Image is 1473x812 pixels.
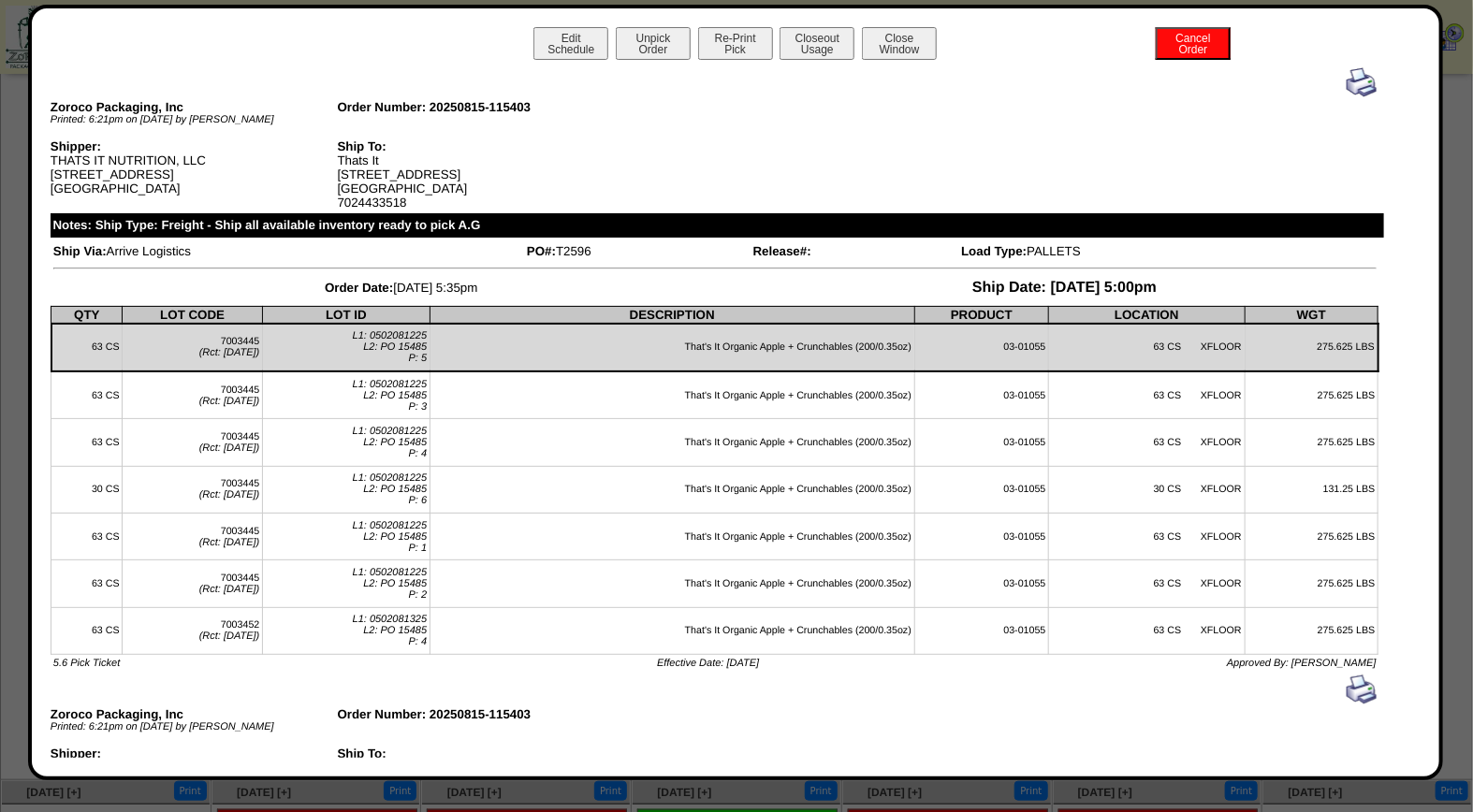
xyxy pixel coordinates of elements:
td: 63 CS XFLOOR [1049,419,1245,466]
span: (Rct: [DATE]) [199,537,260,548]
td: 275.625 LBS [1245,607,1378,654]
div: Notes: Ship Type: Freight - Ship all available inventory ready to pick A.G [51,213,1384,238]
td: T2596 [526,243,751,259]
td: 03-01055 [914,607,1049,654]
td: 7003445 [123,371,263,419]
td: 63 CS XFLOOR [1049,607,1245,654]
div: Order Number: 20250815-115403 [337,707,624,721]
td: 63 CS XFLOOR [1049,371,1245,419]
button: CloseWindow [862,27,937,60]
td: 03-01055 [914,324,1049,371]
td: 275.625 LBS [1245,560,1378,607]
button: Re-PrintPick [698,27,773,60]
div: Shipper: [51,139,338,153]
td: 7003445 [123,513,263,559]
th: LOT ID [262,306,430,324]
div: Ship To: [337,747,624,761]
span: (Rct: [DATE]) [199,489,260,500]
span: Release#: [753,244,811,258]
th: WGT [1245,306,1378,324]
th: LOT CODE [123,306,263,324]
div: Thats It [STREET_ADDRESS] [GEOGRAPHIC_DATA] 7024433518 [337,139,624,210]
td: 03-01055 [914,371,1049,419]
span: Load Type: [961,244,1027,258]
td: 131.25 LBS [1245,466,1378,513]
span: L1: 0502081225 L2: PO 15485 P: 6 [353,472,428,506]
td: That's It Organic Apple + Crunchables (200/0.35oz) [430,419,914,466]
a: CloseWindow [860,42,939,56]
div: Zoroco Packaging, Inc [51,707,338,721]
td: 275.625 LBS [1245,419,1378,466]
button: CancelOrder [1156,27,1231,60]
td: That's It Organic Apple + Crunchables (200/0.35oz) [430,466,914,513]
td: 7003445 [123,419,263,466]
button: CloseoutUsage [780,27,854,60]
th: QTY [51,306,123,324]
th: DESCRIPTION [430,306,914,324]
span: Ship Via: [53,244,107,258]
span: L1: 0502081225 L2: PO 15485 P: 2 [353,567,428,601]
td: Arrive Logistics [52,243,524,259]
td: 03-01055 [914,419,1049,466]
td: 03-01055 [914,560,1049,607]
td: 63 CS [51,324,123,371]
td: 275.625 LBS [1245,324,1378,371]
div: Shipper: [51,747,338,761]
img: print.gif [1347,67,1377,97]
td: 63 CS XFLOOR [1049,324,1245,371]
span: 5.6 Pick Ticket [53,658,120,669]
span: L1: 0502081225 L2: PO 15485 P: 4 [353,426,428,459]
span: L1: 0502081325 L2: PO 15485 P: 4 [353,614,428,647]
td: 03-01055 [914,466,1049,513]
td: That's It Organic Apple + Crunchables (200/0.35oz) [430,371,914,419]
td: That's It Organic Apple + Crunchables (200/0.35oz) [430,560,914,607]
div: Printed: 6:21pm on [DATE] by [PERSON_NAME] [51,114,338,125]
td: 7003445 [123,560,263,607]
td: That's It Organic Apple + Crunchables (200/0.35oz) [430,607,914,654]
td: 63 CS XFLOOR [1049,513,1245,559]
div: Order Number: 20250815-115403 [337,100,624,114]
span: (Rct: [DATE]) [199,631,260,642]
td: 63 CS [51,560,123,607]
div: Zoroco Packaging, Inc [51,100,338,114]
span: L1: 0502081225 L2: PO 15485 P: 1 [353,520,428,554]
td: 30 CS [51,466,123,513]
span: Ship Date: [DATE] 5:00pm [972,280,1157,296]
span: Order Date: [325,281,393,295]
td: 63 CS [51,513,123,559]
div: Printed: 6:21pm on [DATE] by [PERSON_NAME] [51,721,338,732]
td: 30 CS XFLOOR [1049,466,1245,513]
th: LOCATION [1049,306,1245,324]
td: 275.625 LBS [1245,371,1378,419]
td: [DATE] 5:35pm [52,279,751,297]
span: Effective Date: [DATE] [657,658,759,669]
span: (Rct: [DATE]) [199,584,260,595]
span: (Rct: [DATE]) [199,396,260,407]
button: UnpickOrder [616,27,691,60]
div: THATS IT NUTRITION, LLC [STREET_ADDRESS] [GEOGRAPHIC_DATA] [51,747,338,803]
button: EditSchedule [533,27,608,60]
td: 03-01055 [914,513,1049,559]
td: 63 CS [51,371,123,419]
div: THATS IT NUTRITION, LLC [STREET_ADDRESS] [GEOGRAPHIC_DATA] [51,139,338,196]
img: print.gif [1347,674,1377,704]
td: 63 CS [51,419,123,466]
td: 7003445 [123,324,263,371]
td: That's It Organic Apple + Crunchables (200/0.35oz) [430,513,914,559]
td: That's It Organic Apple + Crunchables (200/0.35oz) [430,324,914,371]
span: PO#: [527,244,556,258]
span: (Rct: [DATE]) [199,442,260,454]
td: 7003445 [123,466,263,513]
td: 63 CS XFLOOR [1049,560,1245,607]
span: Approved By: [PERSON_NAME] [1227,658,1377,669]
span: L1: 0502081225 L2: PO 15485 P: 5 [353,330,428,364]
td: 63 CS [51,607,123,654]
td: 7003452 [123,607,263,654]
th: PRODUCT [914,306,1049,324]
td: PALLETS [960,243,1377,259]
td: 275.625 LBS [1245,513,1378,559]
div: Ship To: [337,139,624,153]
span: L1: 0502081225 L2: PO 15485 P: 3 [353,379,428,413]
span: (Rct: [DATE]) [199,347,260,358]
